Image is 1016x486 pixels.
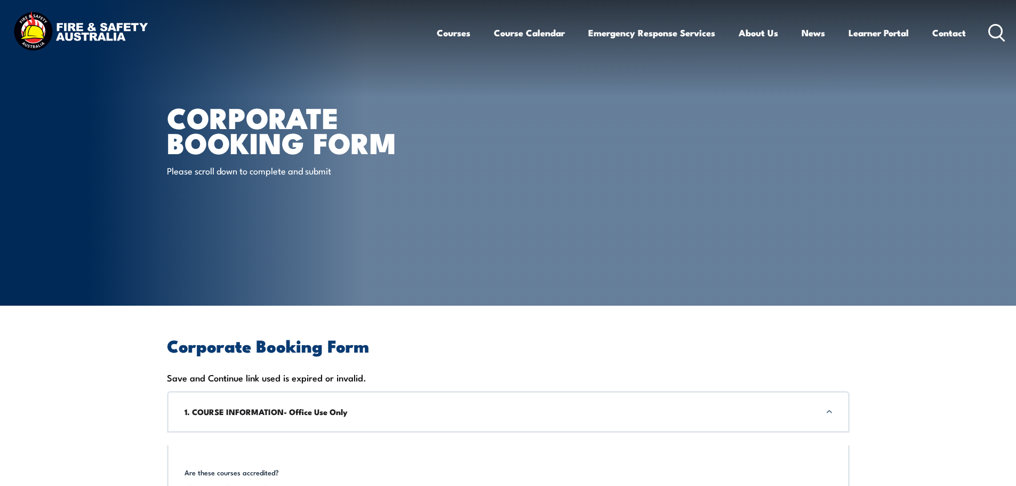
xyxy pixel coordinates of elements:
legend: Are these courses accredited? [185,467,279,478]
h1: Corporate Booking Form [167,105,430,154]
a: Learner Portal [849,19,909,47]
a: Courses [437,19,470,47]
a: Emergency Response Services [588,19,715,47]
a: About Us [739,19,778,47]
p: Please scroll down to complete and submit [167,164,362,177]
h3: 1. COURSE INFORMATION- Office Use Only [185,406,832,418]
a: Contact [932,19,966,47]
h2: Corporate Booking Form [167,338,850,353]
div: Save and Continue link used is expired or invalid. [167,370,850,386]
a: Course Calendar [494,19,565,47]
div: 1. COURSE INFORMATION- Office Use Only [167,391,850,433]
a: News [802,19,825,47]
